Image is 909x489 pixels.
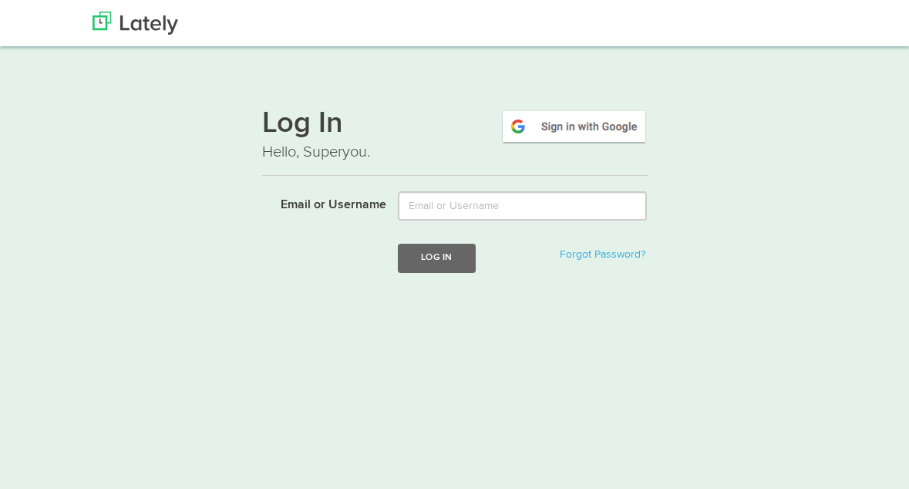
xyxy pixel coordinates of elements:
img: Lately [93,12,178,35]
label: Email or Username [251,191,387,214]
h1: Log In [262,109,648,141]
input: Email or Username [398,191,647,221]
button: Log In [398,244,475,272]
a: Forgot Password? [560,249,645,260]
img: google-signin.png [500,109,648,144]
p: Hello, Superyou. [262,141,648,164]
